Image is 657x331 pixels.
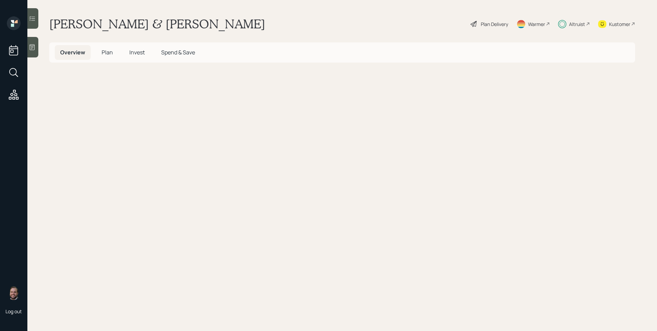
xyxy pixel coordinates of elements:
[5,308,22,315] div: Log out
[528,21,545,28] div: Warmer
[129,49,145,56] span: Invest
[7,286,21,300] img: james-distasi-headshot.png
[102,49,113,56] span: Plan
[569,21,585,28] div: Altruist
[481,21,508,28] div: Plan Delivery
[609,21,630,28] div: Kustomer
[49,16,265,31] h1: [PERSON_NAME] & [PERSON_NAME]
[60,49,85,56] span: Overview
[161,49,195,56] span: Spend & Save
